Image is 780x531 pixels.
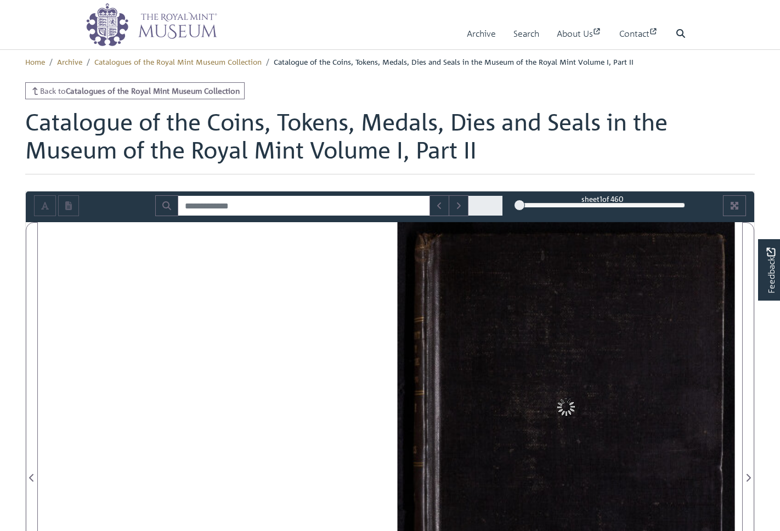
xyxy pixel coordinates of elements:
[429,195,449,216] button: Previous Match
[513,18,539,49] a: Search
[25,108,755,174] h1: Catalogue of the Coins, Tokens, Medals, Dies and Seals in the Museum of the Royal Mint Volume I, ...
[58,195,79,216] button: Open transcription window
[723,195,746,216] button: Full screen mode
[57,57,82,66] a: Archive
[274,57,634,66] span: Catalogue of the Coins, Tokens, Medals, Dies and Seals in the Museum of the Royal Mint Volume I, ...
[25,82,245,99] a: Back toCatalogues of the Royal Mint Museum Collection
[94,57,262,66] a: Catalogues of the Royal Mint Museum Collection
[86,3,217,47] img: logo_wide.png
[34,195,56,216] button: Toggle text selection (Alt+T)
[178,195,430,216] input: Search for
[619,18,658,49] a: Contact
[25,57,45,66] a: Home
[467,18,496,49] a: Archive
[155,195,178,216] button: Search
[557,18,602,49] a: About Us
[519,194,685,204] div: sheet of 460
[449,195,468,216] button: Next Match
[600,194,602,204] span: 1
[66,86,240,95] strong: Catalogues of the Royal Mint Museum Collection
[758,239,780,301] a: Would you like to provide feedback?
[764,247,777,293] span: Feedback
